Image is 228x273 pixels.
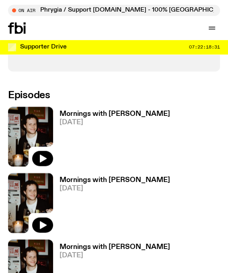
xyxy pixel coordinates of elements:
[60,177,170,184] h3: Mornings with [PERSON_NAME]
[8,107,53,166] img: Sam blankly stares at the camera, brightly lit by a camera flash wearing a hat collared shirt and...
[189,45,220,49] span: 07:22:18:31
[60,243,170,250] h3: Mornings with [PERSON_NAME]
[8,5,220,16] button: On AirPhrygia / Support [DOMAIN_NAME] - 100% [GEOGRAPHIC_DATA] fusion
[60,119,170,126] span: [DATE]
[60,111,170,117] h3: Mornings with [PERSON_NAME]
[53,177,170,233] a: Mornings with [PERSON_NAME][DATE]
[60,185,170,192] span: [DATE]
[8,91,220,100] h2: Episodes
[60,252,170,259] span: [DATE]
[8,173,53,233] img: Sam blankly stares at the camera, brightly lit by a camera flash wearing a hat collared shirt and...
[53,111,170,166] a: Mornings with [PERSON_NAME][DATE]
[20,44,67,50] h3: Supporter Drive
